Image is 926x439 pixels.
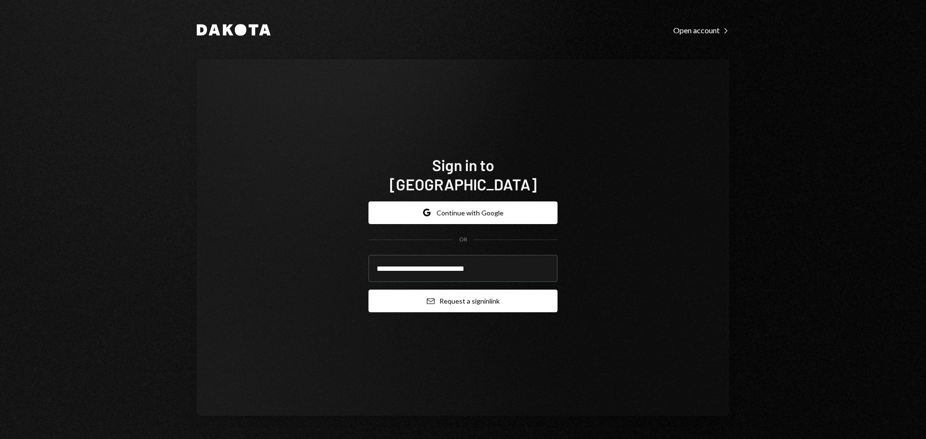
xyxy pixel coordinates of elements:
[368,155,558,194] h1: Sign in to [GEOGRAPHIC_DATA]
[673,25,729,35] a: Open account
[368,290,558,312] button: Request a signinlink
[459,236,467,244] div: OR
[368,201,558,224] button: Continue with Google
[673,26,729,35] div: Open account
